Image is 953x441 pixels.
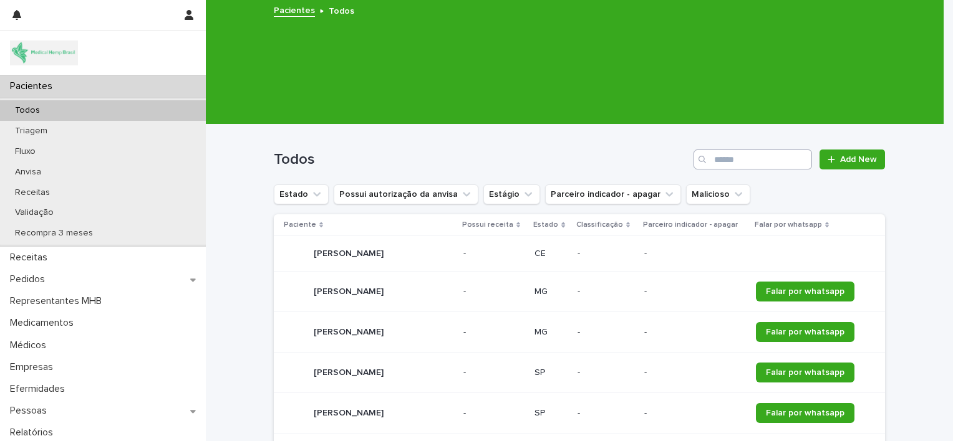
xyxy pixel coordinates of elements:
[694,149,812,169] input: Search
[5,339,56,351] p: Médicos
[274,393,885,434] tr: [PERSON_NAME][PERSON_NAME] -SP--Falar por whatsapp
[578,327,634,338] p: -
[644,327,745,338] p: -
[576,218,623,232] p: Classificação
[644,367,745,378] p: -
[329,3,354,17] p: Todos
[840,155,877,164] span: Add New
[463,249,525,259] p: -
[578,287,634,297] p: -
[5,146,46,157] p: Fluxo
[314,405,386,419] p: [PERSON_NAME]
[820,149,885,169] a: Add New
[756,282,854,301] a: Falar por whatsapp
[10,40,78,65] img: 4SJayOo8RSQX0lnsmxob
[756,322,854,342] a: Falar por whatsapp
[274,312,885,353] tr: [PERSON_NAME][PERSON_NAME] -MG--Falar por whatsapp
[578,408,634,419] p: -
[284,218,316,232] p: Paciente
[643,218,738,232] p: Parceiro indicador - apagar
[766,328,844,336] span: Falar por whatsapp
[5,252,57,263] p: Receitas
[314,246,386,259] p: [PERSON_NAME]
[314,325,386,338] p: [PERSON_NAME]
[766,287,844,296] span: Falar por whatsapp
[5,317,84,329] p: Medicamentos
[463,327,525,338] p: -
[274,272,885,312] tr: [PERSON_NAME][PERSON_NAME] -MG--Falar por whatsapp
[314,365,386,378] p: [PERSON_NAME]
[756,403,854,423] a: Falar por whatsapp
[5,361,63,373] p: Empresas
[5,228,103,239] p: Recompra 3 meses
[5,383,75,395] p: Efermidades
[5,405,57,417] p: Pessoas
[334,184,478,204] button: Possui autorização da anvisa
[5,167,51,178] p: Anvisa
[644,408,745,419] p: -
[535,249,568,259] p: CE
[463,287,525,297] p: -
[755,218,822,232] p: Falar por whatsapp
[686,184,750,204] button: Malicioso
[314,284,386,297] p: [PERSON_NAME]
[5,427,63,439] p: Relatórios
[766,409,844,417] span: Falar por whatsapp
[5,105,50,116] p: Todos
[5,126,57,136] p: Triagem
[766,368,844,377] span: Falar por whatsapp
[533,218,558,232] p: Estado
[5,295,112,307] p: Representantes MHB
[274,236,885,272] tr: [PERSON_NAME][PERSON_NAME] -CE--
[644,287,745,297] p: -
[644,249,745,259] p: -
[483,184,540,204] button: Estágio
[463,408,525,419] p: -
[535,367,568,378] p: SP
[545,184,681,204] button: Parceiro indicador - apagar
[535,287,568,297] p: MG
[274,151,689,169] h1: Todos
[535,327,568,338] p: MG
[756,363,854,382] a: Falar por whatsapp
[274,184,329,204] button: Estado
[535,408,568,419] p: SP
[463,367,525,378] p: -
[5,187,60,198] p: Receitas
[274,2,315,17] a: Pacientes
[5,80,62,92] p: Pacientes
[274,353,885,393] tr: [PERSON_NAME][PERSON_NAME] -SP--Falar por whatsapp
[578,249,634,259] p: -
[578,367,634,378] p: -
[5,273,55,285] p: Pedidos
[5,207,64,218] p: Validação
[462,218,513,232] p: Possui receita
